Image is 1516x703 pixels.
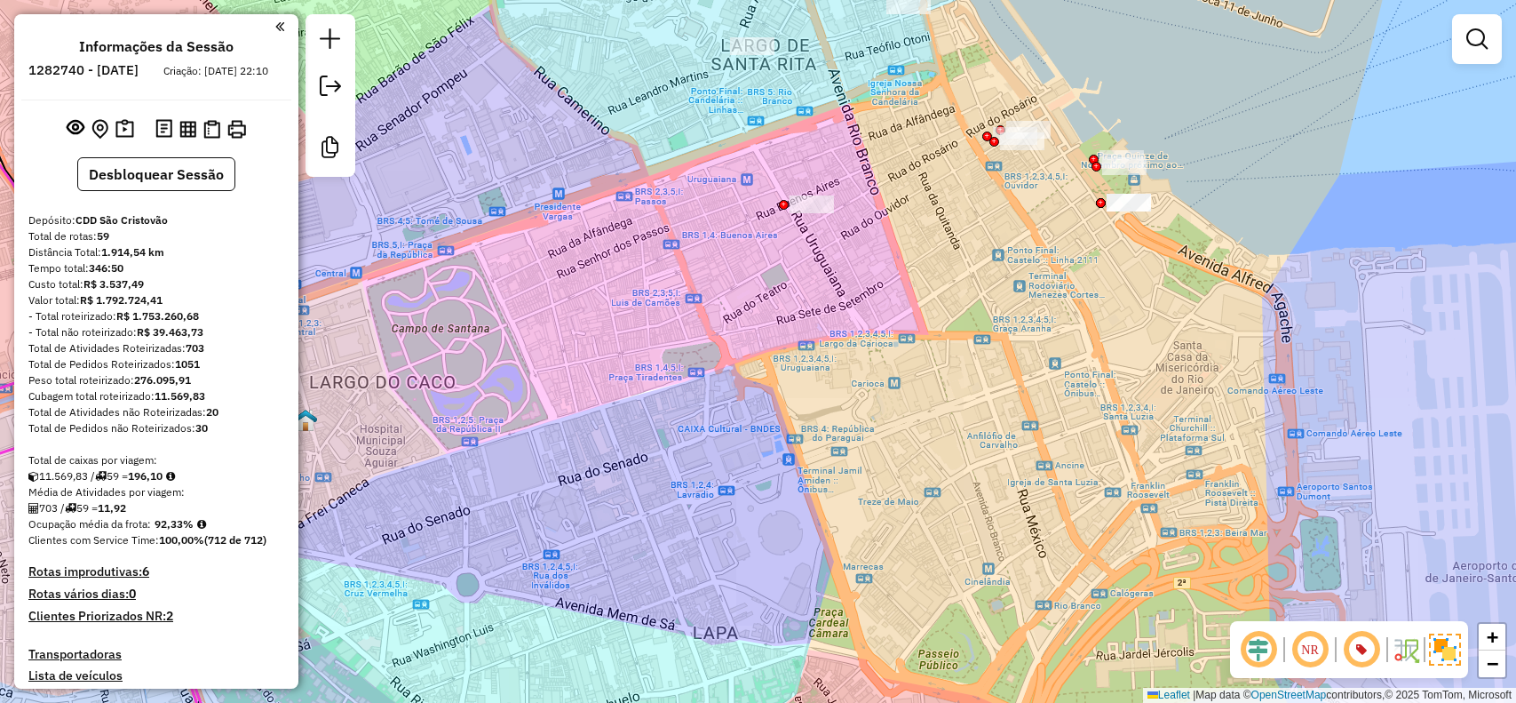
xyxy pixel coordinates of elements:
[1251,689,1327,701] a: OpenStreetMap
[28,452,284,468] div: Total de caixas por viagem:
[28,356,284,372] div: Total de Pedidos Roteirizados:
[156,63,275,79] div: Criação: [DATE] 22:10
[65,503,76,514] i: Total de rotas
[206,405,218,419] strong: 20
[313,68,348,108] a: Exportar sessão
[97,229,109,243] strong: 59
[28,468,284,484] div: 11.569,83 / 59 =
[28,668,284,683] h4: Lista de veículos
[101,245,164,259] strong: 1.914,54 km
[129,586,136,602] strong: 0
[28,340,284,356] div: Total de Atividades Roteirizadas:
[112,116,138,143] button: Painel de Sugestão
[1147,689,1190,701] a: Leaflet
[166,471,175,482] i: Meta Caixas/viagem: 176,46 Diferença: 19,64
[28,484,284,500] div: Média de Atividades por viagem:
[313,130,348,170] a: Criar modelo
[28,404,284,420] div: Total de Atividades não Roteirizadas:
[1340,628,1383,671] span: Exibir número da rota
[77,157,235,191] button: Desbloquear Sessão
[28,517,151,531] span: Ocupação média da frota:
[790,196,834,213] div: Atividade não roteirizada - ALESSANDRO JORGE ALV
[1479,624,1505,651] a: Zoom in
[176,116,200,140] button: Visualizar relatório de Roteirização
[993,127,1037,145] div: Atividade não roteirizada - CAFE MERCADORES LTDA
[1237,628,1280,671] span: Ocultar deslocamento
[95,471,107,482] i: Total de rotas
[28,244,284,260] div: Distância Total:
[195,421,208,435] strong: 30
[128,469,163,483] strong: 196,10
[204,533,266,547] strong: (712 de 712)
[210,686,284,701] h4: Recargas: 12
[83,277,144,291] strong: R$ 3.537,49
[142,563,149,579] strong: 6
[155,517,194,531] strong: 92,33%
[159,533,204,547] strong: 100,00%
[28,62,139,78] h6: 1282740 - [DATE]
[116,309,199,323] strong: R$ 1.753.260,68
[200,116,224,142] button: Visualizar Romaneio
[28,471,39,482] i: Cubagem total roteirizado
[75,213,168,227] strong: CDD São Cristovão
[730,37,774,55] div: Atividade não roteirizada - O REI FRANGOS MARITI
[89,261,123,275] strong: 346:50
[1006,121,1051,139] div: Atividade não roteirizada - ALKHAYAM LANCHONETE
[79,38,234,55] h4: Informações da Sessão
[63,115,88,143] button: Exibir sessão original
[155,389,205,403] strong: 11.569,83
[294,409,317,432] img: 502 UDC Light SCR Centro
[166,608,173,624] strong: 2
[313,21,348,61] a: Nova sessão e pesquisa
[28,228,284,244] div: Total de rotas:
[28,276,284,292] div: Custo total:
[28,388,284,404] div: Cubagem total roteirizado:
[28,533,159,547] span: Clientes com Service Time:
[28,609,284,624] h4: Clientes Priorizados NR:
[1479,651,1505,677] a: Zoom out
[1102,157,1147,175] div: Atividade não roteirizada - ANDRÉ CASTRO
[1487,626,1498,648] span: +
[28,686,61,701] a: Rotas
[28,647,284,662] h4: Transportadoras
[224,116,250,142] button: Imprimir Rotas
[28,500,284,516] div: 703 / 59 =
[134,373,191,387] strong: 276.095,91
[88,116,112,143] button: Centralizar mapa no depósito ou ponto de apoio
[1107,194,1151,212] div: Atividade não roteirizada - REAL MERCANTIL COMES
[28,308,284,324] div: - Total roteirizado:
[1289,628,1331,671] span: Ocultar NR
[152,116,176,143] button: Logs desbloquear sessão
[1143,688,1516,703] div: Map data © contributors,© 2025 TomTom, Microsoft
[28,372,284,388] div: Peso total roteirizado:
[80,293,163,307] strong: R$ 1.792.724,41
[98,501,126,515] strong: 11,92
[28,420,284,436] div: Total de Pedidos não Roteirizados:
[28,212,284,228] div: Depósito:
[1429,634,1461,666] img: Exibir/Ocultar setores
[137,325,203,339] strong: R$ 39.463,73
[1392,635,1420,664] img: Fluxo de ruas
[186,341,204,355] strong: 703
[275,16,284,36] a: Clique aqui para minimizar o painel
[28,260,284,276] div: Tempo total:
[28,292,284,308] div: Valor total:
[1459,21,1495,57] a: Exibir filtros
[28,564,284,579] h4: Rotas improdutivas:
[1487,652,1498,675] span: −
[1099,150,1144,168] div: Atividade não roteirizada - LANCHONETE BLUE ONDA
[28,587,284,602] h4: Rotas vários dias:
[28,324,284,340] div: - Total não roteirizado:
[1193,689,1195,701] span: |
[175,357,200,371] strong: 1051
[28,503,39,514] i: Total de Atividades
[197,519,206,530] em: Média calculada utilizando a maior ocupação (%Peso ou %Cubagem) de cada rota da sessão. Rotas cro...
[1000,132,1044,150] div: Atividade não roteirizada - MERCADO DO SUSHI RES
